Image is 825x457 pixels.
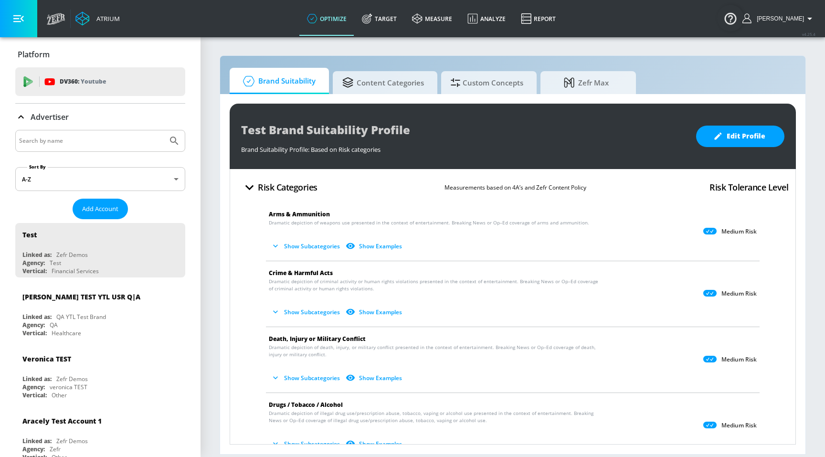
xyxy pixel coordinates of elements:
[342,71,424,94] span: Content Categories
[269,410,600,424] span: Dramatic depiction of illegal drug use/prescription abuse, tobacco, vaping or alcohol use present...
[237,176,321,199] button: Risk Categories
[22,354,71,363] div: Veronica TEST
[15,67,185,96] div: DV360: Youtube
[60,76,106,87] p: DV360:
[56,313,106,321] div: QA YTL Test Brand
[22,259,45,267] div: Agency:
[354,1,404,36] a: Target
[15,347,185,402] div: Veronica TESTLinked as:Zefr DemosAgency:veronica TESTVertical:Other
[404,1,460,36] a: measure
[269,210,330,218] span: Arms & Ammunition
[696,126,784,147] button: Edit Profile
[56,375,88,383] div: Zefr Demos
[22,445,45,453] div: Agency:
[75,11,120,26] a: Atrium
[721,422,757,429] p: Medium Risk
[18,49,50,60] p: Platform
[81,76,106,86] p: Youtube
[22,391,47,399] div: Vertical:
[73,199,128,219] button: Add Account
[269,278,600,292] span: Dramatic depiction of criminal activity or human rights violations presented in the context of en...
[753,15,804,22] span: login as: uyen.hoang@zefr.com
[22,375,52,383] div: Linked as:
[269,344,600,358] span: Dramatic depiction of death, injury, or military conflict presented in the context of entertainme...
[269,238,344,254] button: Show Subcategories
[31,112,69,122] p: Advertiser
[22,321,45,329] div: Agency:
[444,182,586,192] p: Measurements based on 4A’s and Zefr Content Policy
[451,71,523,94] span: Custom Concepts
[258,181,317,194] h4: Risk Categories
[299,1,354,36] a: optimize
[50,383,87,391] div: veronica TEST
[742,13,815,24] button: [PERSON_NAME]
[22,313,52,321] div: Linked as:
[93,14,120,23] div: Atrium
[721,228,757,235] p: Medium Risk
[19,135,164,147] input: Search by name
[15,285,185,340] div: [PERSON_NAME] TEST YTL USR Q|ALinked as:QA YTL Test BrandAgency:QAVertical:Healthcare
[269,219,589,226] span: Dramatic depiction of weapons use presented in the context of entertainment. Breaking News or Op–...
[344,370,406,386] button: Show Examples
[22,292,140,301] div: [PERSON_NAME] TEST YTL USR Q|A
[344,436,406,452] button: Show Examples
[513,1,563,36] a: Report
[22,437,52,445] div: Linked as:
[460,1,513,36] a: Analyze
[717,5,744,32] button: Open Resource Center
[22,329,47,337] div: Vertical:
[709,181,788,194] h4: Risk Tolerance Level
[15,41,185,68] div: Platform
[550,71,623,94] span: Zefr Max
[15,223,185,277] div: TestLinked as:Zefr DemosAgency:TestVertical:Financial Services
[50,321,58,329] div: QA
[269,304,344,320] button: Show Subcategories
[269,436,344,452] button: Show Subcategories
[56,437,88,445] div: Zefr Demos
[269,335,366,343] span: Death, Injury or Military Conflict
[50,445,61,453] div: Zefr
[269,269,333,277] span: Crime & Harmful Acts
[27,164,48,170] label: Sort By
[50,259,61,267] div: Test
[22,251,52,259] div: Linked as:
[344,238,406,254] button: Show Examples
[715,130,765,142] span: Edit Profile
[269,370,344,386] button: Show Subcategories
[22,230,37,239] div: Test
[56,251,88,259] div: Zefr Demos
[82,203,118,214] span: Add Account
[15,104,185,130] div: Advertiser
[22,267,47,275] div: Vertical:
[22,416,102,425] div: Aracely Test Account 1
[22,383,45,391] div: Agency:
[241,140,687,154] div: Brand Suitability Profile: Based on Risk categories
[721,356,757,363] p: Medium Risk
[269,401,343,409] span: Drugs / Tobacco / Alcohol
[52,391,67,399] div: Other
[15,167,185,191] div: A-Z
[239,70,316,93] span: Brand Suitability
[344,304,406,320] button: Show Examples
[52,267,99,275] div: Financial Services
[721,290,757,298] p: Medium Risk
[52,329,81,337] div: Healthcare
[802,32,815,37] span: v 4.25.4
